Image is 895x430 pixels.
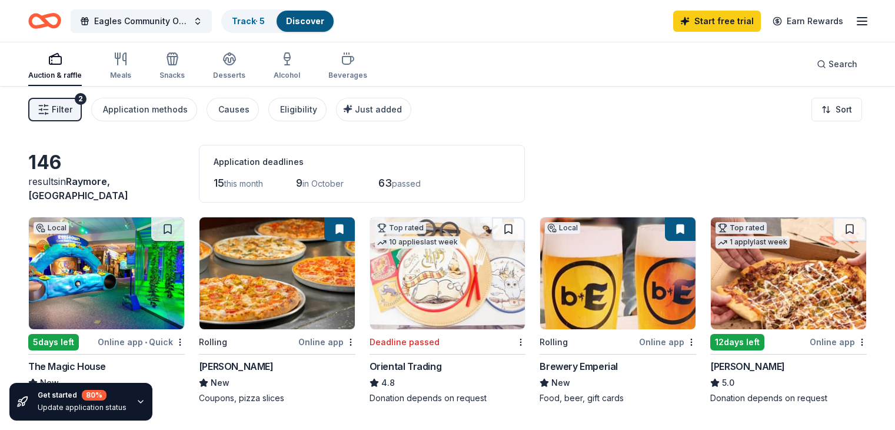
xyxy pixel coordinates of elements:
[710,392,867,404] div: Donation depends on request
[28,176,128,201] span: Raymore, [GEOGRAPHIC_DATA]
[280,102,317,117] div: Eligibility
[673,11,761,32] a: Start free trial
[159,47,185,86] button: Snacks
[375,222,426,234] div: Top rated
[145,338,147,347] span: •
[370,392,526,404] div: Donation depends on request
[370,359,442,373] div: Oriental Trading
[370,217,526,404] a: Image for Oriental TradingTop rated10 applieslast weekDeadline passedOriental Trading4.8Donation ...
[82,390,107,401] div: 80 %
[716,222,767,234] div: Top rated
[378,177,392,189] span: 63
[232,16,265,26] a: Track· 5
[110,47,131,86] button: Meals
[766,11,850,32] a: Earn Rewards
[103,102,188,117] div: Application methods
[274,47,300,86] button: Alcohol
[28,174,185,203] div: results
[328,71,367,80] div: Beverages
[370,335,440,349] div: Deadline passed
[98,335,185,349] div: Online app Quick
[716,236,790,249] div: 1 apply last week
[199,335,227,349] div: Rolling
[811,98,862,121] button: Sort
[810,335,867,349] div: Online app
[38,390,127,401] div: Get started
[29,217,184,329] img: Image for The Magic House
[224,178,263,188] span: this month
[38,403,127,412] div: Update application status
[328,47,367,86] button: Beverages
[207,98,259,121] button: Causes
[710,217,867,404] a: Image for Casey'sTop rated1 applylast week12days leftOnline app[PERSON_NAME]5.0Donation depends o...
[28,176,128,201] span: in
[540,392,696,404] div: Food, beer, gift cards
[296,177,302,189] span: 9
[392,178,421,188] span: passed
[722,376,734,390] span: 5.0
[807,52,867,76] button: Search
[214,155,510,169] div: Application deadlines
[375,236,460,249] div: 10 applies last week
[540,359,618,373] div: Brewery Emperial
[221,9,335,33] button: Track· 5Discover
[28,334,79,350] div: 5 days left
[336,98,411,121] button: Just added
[711,217,866,329] img: Image for Casey's
[28,151,185,174] div: 146
[28,47,82,86] button: Auction & raffle
[199,217,355,329] img: Image for Mazzio's
[94,14,188,28] span: Eagles Community Outreach Fall Gala
[199,359,274,373] div: [PERSON_NAME]
[28,359,106,373] div: The Magic House
[218,102,249,117] div: Causes
[836,102,852,117] span: Sort
[211,376,229,390] span: New
[710,359,785,373] div: [PERSON_NAME]
[110,71,131,80] div: Meals
[268,98,327,121] button: Eligibility
[639,335,696,349] div: Online app
[381,376,395,390] span: 4.8
[213,47,245,86] button: Desserts
[28,217,185,404] a: Image for The Magic HouseLocal5days leftOnline app•QuickThe Magic HouseNewAdmission ticket(s)
[370,217,525,329] img: Image for Oriental Trading
[274,71,300,80] div: Alcohol
[540,335,568,349] div: Rolling
[302,178,344,188] span: in October
[91,98,197,121] button: Application methods
[75,93,86,105] div: 2
[298,335,355,349] div: Online app
[355,104,402,114] span: Just added
[28,71,82,80] div: Auction & raffle
[214,177,224,189] span: 15
[540,217,696,404] a: Image for Brewery EmperialLocalRollingOnline appBrewery EmperialNewFood, beer, gift cards
[551,376,570,390] span: New
[710,334,764,350] div: 12 days left
[829,57,857,71] span: Search
[34,222,69,234] div: Local
[213,71,245,80] div: Desserts
[545,222,580,234] div: Local
[199,392,355,404] div: Coupons, pizza slices
[28,7,61,35] a: Home
[540,217,696,329] img: Image for Brewery Emperial
[159,71,185,80] div: Snacks
[286,16,324,26] a: Discover
[28,98,82,121] button: Filter2
[52,102,72,117] span: Filter
[71,9,212,33] button: Eagles Community Outreach Fall Gala
[199,217,355,404] a: Image for Mazzio'sRollingOnline app[PERSON_NAME]NewCoupons, pizza slices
